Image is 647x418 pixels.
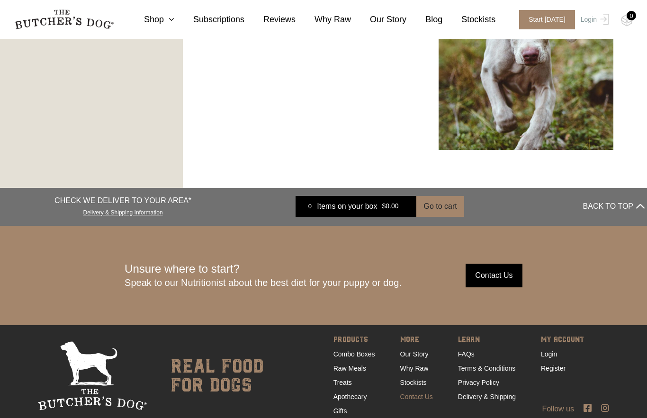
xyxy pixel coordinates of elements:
div: real food for dogs [161,341,264,410]
a: Shop [125,13,174,26]
span: Speak to our Nutritionist about the best diet for your puppy or dog. [125,277,402,288]
a: Delivery & Shipping Information [83,207,163,216]
button: Go to cart [416,196,464,217]
a: Privacy Policy [458,379,499,386]
a: FAQs [458,350,475,358]
span: $ [382,202,386,210]
a: Stockists [400,379,427,386]
span: PRODUCTS [333,334,375,347]
a: Terms & Conditions [458,365,515,372]
span: Start [DATE] [519,10,575,29]
a: Register [541,365,566,372]
a: Raw Meals [333,365,366,372]
p: CHECK WE DELIVER TO YOUR AREA* [54,195,191,206]
a: Why Raw [296,13,351,26]
a: Our Story [351,13,406,26]
div: Unsure where to start? [125,262,402,289]
a: Subscriptions [174,13,244,26]
img: TBD_Cart-Empty.png [621,14,633,27]
a: Combo Boxes [333,350,375,358]
a: Why Raw [400,365,429,372]
a: Start [DATE] [510,10,578,29]
input: Contact Us [466,264,522,287]
a: Our Story [400,350,429,358]
a: 0 Items on your box $0.00 [296,196,416,217]
a: Contact Us [400,393,433,400]
div: 0 [303,202,317,211]
span: LEARN [458,334,516,347]
a: Treats [333,379,352,386]
a: Login [578,10,609,29]
div: 0 [627,11,636,20]
a: Apothecary [333,393,367,400]
a: Blog [406,13,442,26]
span: MY ACCOUNT [541,334,584,347]
a: Delivery & Shipping [458,393,516,400]
span: MORE [400,334,433,347]
a: Reviews [244,13,296,26]
bdi: 0.00 [382,202,398,210]
a: Stockists [442,13,495,26]
span: Items on your box [317,201,377,212]
button: BACK TO TOP [583,195,645,218]
a: Gifts [333,407,347,415]
a: Login [541,350,557,358]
